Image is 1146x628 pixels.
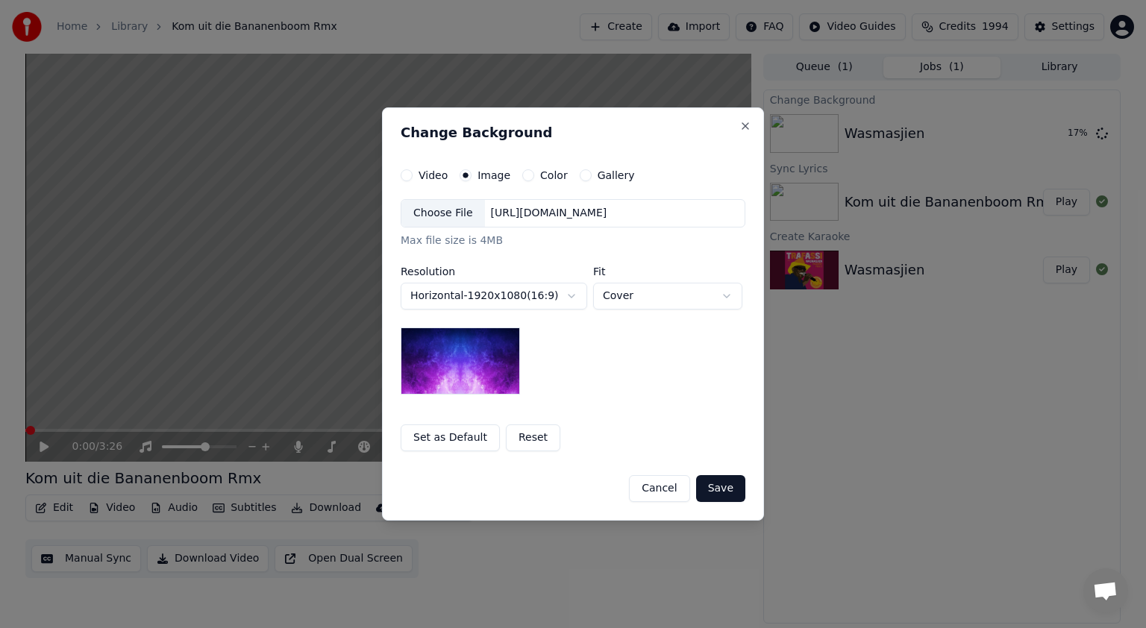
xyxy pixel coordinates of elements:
button: Set as Default [401,424,500,451]
div: Choose File [401,200,485,227]
button: Cancel [629,475,689,502]
button: Reset [506,424,560,451]
label: Video [419,170,448,180]
label: Resolution [401,266,587,277]
div: [URL][DOMAIN_NAME] [485,206,613,221]
label: Image [477,170,510,180]
button: Save [696,475,745,502]
div: Max file size is 4MB [401,233,745,248]
label: Color [540,170,568,180]
label: Fit [593,266,742,277]
label: Gallery [598,170,635,180]
h2: Change Background [401,126,745,139]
